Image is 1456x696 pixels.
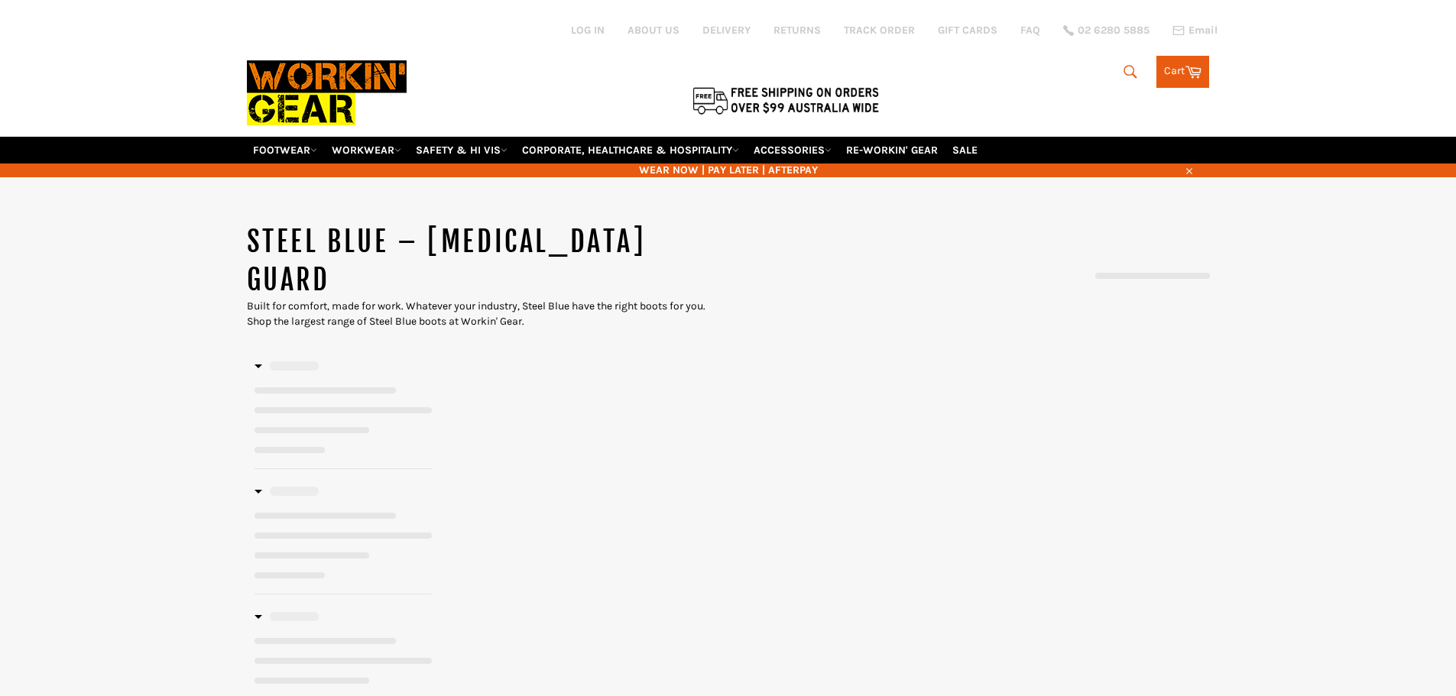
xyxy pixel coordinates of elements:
a: TRACK ORDER [844,23,915,37]
a: ACCESSORIES [747,137,838,163]
a: FOOTWEAR [247,137,323,163]
img: Workin Gear leaders in Workwear, Safety Boots, PPE, Uniforms. Australia's No.1 in Workwear [247,50,407,136]
a: SALE [946,137,984,163]
a: GIFT CARDS [938,23,997,37]
a: ABOUT US [627,23,679,37]
a: Cart [1156,56,1209,88]
span: WEAR NOW | PAY LATER | AFTERPAY [247,163,1210,177]
a: DELIVERY [702,23,751,37]
a: SAFETY & HI VIS [410,137,514,163]
a: 02 6280 5885 [1063,25,1150,36]
span: 02 6280 5885 [1078,25,1150,36]
div: Built for comfort, made for work. Whatever your industry, Steel Blue have the right boots for you... [247,299,728,329]
a: CORPORATE, HEALTHCARE & HOSPITALITY [516,137,745,163]
a: WORKWEAR [326,137,407,163]
span: Email [1188,25,1218,36]
a: RETURNS [773,23,821,37]
img: Flat $9.95 shipping Australia wide [690,84,881,116]
a: Email [1172,24,1218,37]
a: Log in [571,24,605,37]
h1: STEEL BLUE – [MEDICAL_DATA] Guard [247,223,728,299]
a: FAQ [1020,23,1040,37]
a: RE-WORKIN' GEAR [840,137,944,163]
